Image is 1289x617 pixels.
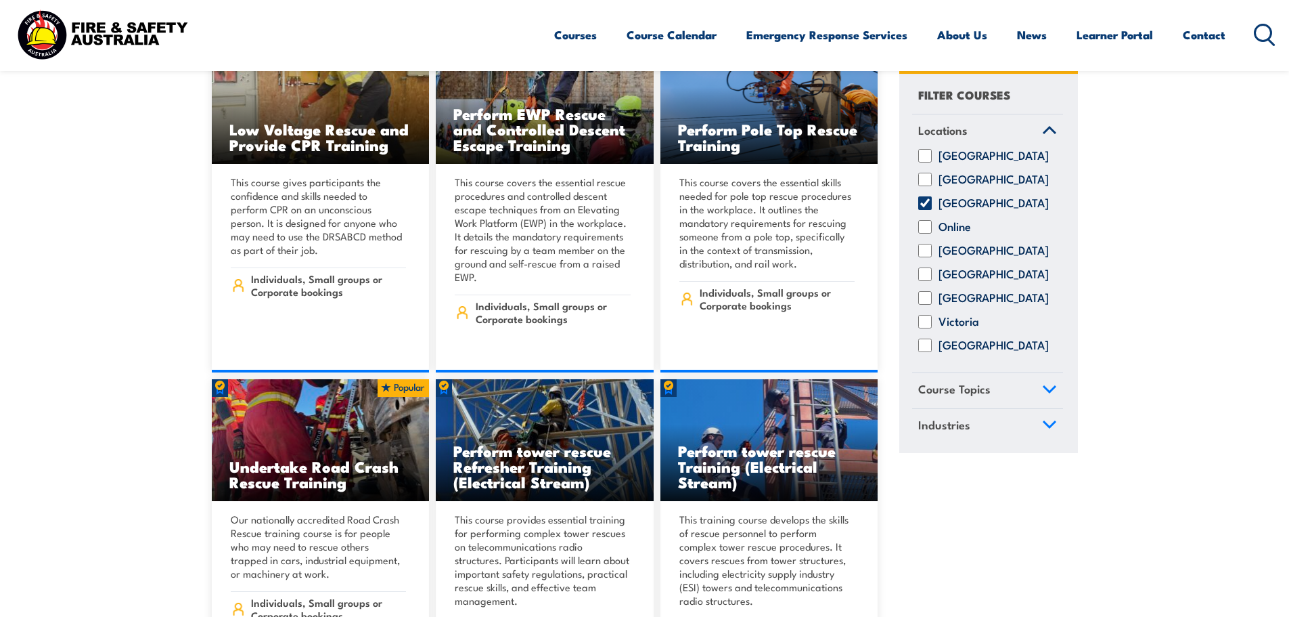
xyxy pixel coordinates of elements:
[939,292,1049,305] label: [GEOGRAPHIC_DATA]
[1017,17,1047,53] a: News
[436,379,654,501] a: Perform tower rescue Refresher Training (Electrical Stream)
[918,121,968,140] span: Locations
[436,42,654,164] a: Perform EWP Rescue and Controlled Descent Escape Training
[746,17,907,53] a: Emergency Response Services
[939,316,979,329] label: Victoria
[937,17,987,53] a: About Us
[229,121,412,152] h3: Low Voltage Rescue and Provide CPR Training
[453,443,636,490] h3: Perform tower rescue Refresher Training (Electrical Stream)
[660,42,878,164] a: Perform Pole Top Rescue Training
[453,106,636,152] h3: Perform EWP Rescue and Controlled Descent Escape Training
[939,268,1049,282] label: [GEOGRAPHIC_DATA]
[918,416,970,434] span: Industries
[939,339,1049,353] label: [GEOGRAPHIC_DATA]
[939,197,1049,211] label: [GEOGRAPHIC_DATA]
[231,513,407,580] p: Our nationally accredited Road Crash Rescue training course is for people who may need to rescue ...
[251,272,406,298] span: Individuals, Small groups or Corporate bookings
[476,299,631,325] span: Individuals, Small groups or Corporate bookings
[229,459,412,490] h3: Undertake Road Crash Rescue Training
[1077,17,1153,53] a: Learner Portal
[455,175,631,284] p: This course covers the essential rescue procedures and controlled descent escape techniques from ...
[627,17,717,53] a: Course Calendar
[231,175,407,257] p: This course gives participants the confidence and skills needed to perform CPR on an unconscious ...
[912,374,1063,409] a: Course Topics
[436,379,654,501] img: Perform tower rescue refresher (Electrical Stream)
[554,17,597,53] a: Courses
[679,513,855,608] p: This training course develops the skills of rescue personnel to perform complex tower rescue proc...
[918,85,1010,104] h4: FILTER COURSES
[939,150,1049,163] label: [GEOGRAPHIC_DATA]
[912,114,1063,150] a: Locations
[660,42,878,164] img: Perform Pole Top Rescue course
[678,121,861,152] h3: Perform Pole Top Rescue Training
[700,286,855,312] span: Individuals, Small groups or Corporate bookings
[939,221,971,234] label: Online
[436,42,654,164] img: Elevating Work Platform (EWP) in the workplace
[212,42,430,164] img: Low Voltage Rescue and Provide CPR
[939,173,1049,187] label: [GEOGRAPHIC_DATA]
[212,379,430,501] a: Undertake Road Crash Rescue Training
[939,244,1049,258] label: [GEOGRAPHIC_DATA]
[660,379,878,501] img: Perform tower rescue Training (Electrical Stream)
[455,513,631,608] p: This course provides essential training for performing complex tower rescues on telecommunication...
[1183,17,1225,53] a: Contact
[679,175,855,270] p: This course covers the essential skills needed for pole top rescue procedures in the workplace. I...
[912,409,1063,444] a: Industries
[212,379,430,501] img: Road Crash Rescue Training
[212,42,430,164] a: Low Voltage Rescue and Provide CPR Training
[918,381,991,399] span: Course Topics
[678,443,861,490] h3: Perform tower rescue Training (Electrical Stream)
